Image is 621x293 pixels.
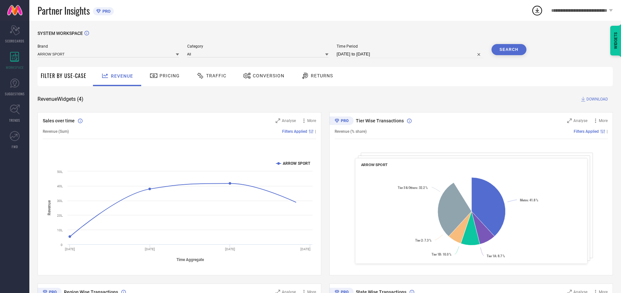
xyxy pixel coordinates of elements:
[486,254,496,258] tspan: Tier 1A
[38,44,179,49] span: Brand
[101,9,111,14] span: PRO
[253,73,284,78] span: Conversion
[315,129,316,134] span: |
[586,96,608,102] span: DOWNLOAD
[57,184,63,188] text: 40L
[57,199,63,203] text: 30L
[159,73,180,78] span: Pricing
[415,239,431,242] text: : 7.3 %
[65,247,75,251] text: [DATE]
[599,118,608,123] span: More
[573,118,587,123] span: Analyse
[38,4,90,17] span: Partner Insights
[431,253,441,256] tspan: Tier 1B
[337,44,483,49] span: Time Period
[431,253,451,256] text: : 10.0 %
[206,73,226,78] span: Traffic
[397,186,427,190] text: : 32.2 %
[6,65,24,70] span: WORKSPACE
[111,73,133,79] span: Revenue
[5,39,24,43] span: SCORECARDS
[567,118,572,123] svg: Zoom
[187,44,329,49] span: Category
[415,239,422,242] tspan: Tier 2
[361,162,387,167] span: ARROW SPORT
[145,247,155,251] text: [DATE]
[57,228,63,232] text: 10L
[520,198,527,202] tspan: Metro
[41,72,86,80] span: Filter By Use-Case
[307,118,316,123] span: More
[9,118,20,123] span: TRENDS
[282,129,307,134] span: Filters Applied
[283,161,310,166] text: ARROW SPORT
[282,118,296,123] span: Analyse
[520,198,538,202] text: : 41.8 %
[337,50,483,58] input: Select time period
[574,129,599,134] span: Filters Applied
[176,257,204,262] tspan: Time Aggregate
[486,254,505,258] text: : 8.7 %
[397,186,417,190] tspan: Tier 3 & Others
[356,118,404,123] span: Tier Wise Transactions
[38,96,83,102] span: Revenue Widgets ( 4 )
[225,247,235,251] text: [DATE]
[43,118,75,123] span: Sales over time
[311,73,333,78] span: Returns
[329,116,354,126] div: Premium
[276,118,280,123] svg: Zoom
[492,44,527,55] button: Search
[5,91,25,96] span: SUGGESTIONS
[12,144,18,149] span: FWD
[607,129,608,134] span: |
[38,31,83,36] span: SYSTEM WORKSPACE
[531,5,543,16] div: Open download list
[335,129,367,134] span: Revenue (% share)
[57,170,63,174] text: 50L
[47,200,52,215] tspan: Revenue
[61,243,63,247] text: 0
[43,129,69,134] span: Revenue (Sum)
[300,247,310,251] text: [DATE]
[57,214,63,217] text: 20L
